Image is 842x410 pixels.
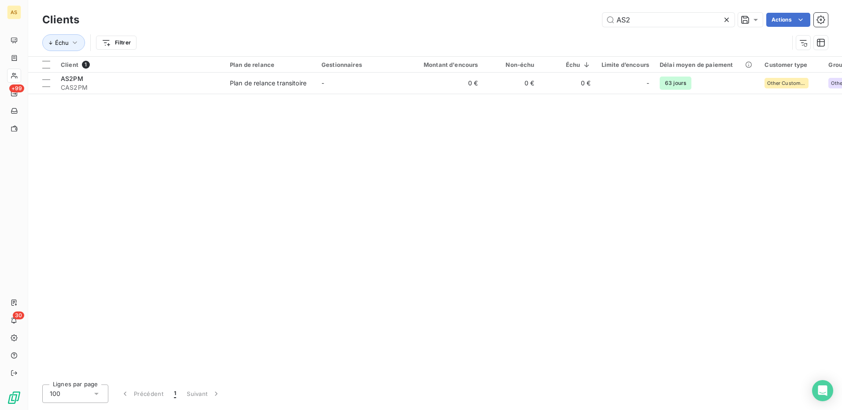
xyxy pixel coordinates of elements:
span: AS2PM [61,75,83,82]
span: +99 [9,84,24,92]
td: 0 € [484,73,540,94]
td: 0 € [540,73,596,94]
h3: Clients [42,12,79,28]
span: - [321,79,324,87]
span: Client [61,61,78,68]
button: Filtrer [96,36,137,50]
div: Customer type [764,61,818,68]
div: Montant d'encours [413,61,478,68]
span: CAS2PM [61,83,219,92]
td: 0 € [408,73,484,94]
button: Échu [42,34,85,51]
span: Other Customers [767,81,806,86]
button: Suivant [181,384,226,403]
span: 63 jours [660,77,691,90]
div: Gestionnaires [321,61,403,68]
span: - [646,79,649,88]
div: Open Intercom Messenger [812,380,833,401]
button: Précédent [115,384,169,403]
span: Échu [55,39,69,46]
div: Limite d’encours [602,61,649,68]
span: 30 [13,311,24,319]
input: Rechercher [602,13,735,27]
img: Logo LeanPay [7,391,21,405]
div: Échu [545,61,591,68]
span: 100 [50,389,60,398]
div: Délai moyen de paiement [660,61,754,68]
span: 1 [82,61,90,69]
span: 1 [174,389,176,398]
div: Plan de relance [230,61,311,68]
button: 1 [169,384,181,403]
button: Actions [766,13,810,27]
div: Non-échu [489,61,535,68]
div: AS [7,5,21,19]
div: Plan de relance transitoire [230,79,307,88]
